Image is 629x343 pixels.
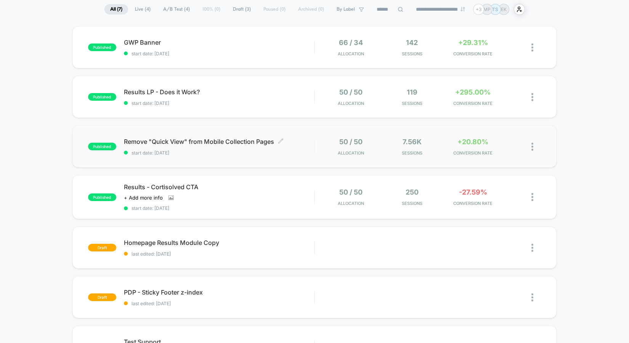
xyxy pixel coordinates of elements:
[501,6,507,12] p: EK
[339,138,363,146] span: 50 / 50
[383,150,441,156] span: Sessions
[227,4,257,14] span: Draft ( 3 )
[444,201,502,206] span: CONVERSION RATE
[531,193,533,201] img: close
[124,39,314,46] span: GWP Banner
[124,195,163,201] span: + Add more info
[383,51,441,56] span: Sessions
[124,239,314,246] span: Homepage Results Module Copy
[124,251,314,257] span: last edited: [DATE]
[531,244,533,252] img: close
[444,51,502,56] span: CONVERSION RATE
[88,143,116,150] span: published
[338,201,364,206] span: Allocation
[88,193,116,201] span: published
[338,101,364,106] span: Allocation
[124,150,314,156] span: start date: [DATE]
[124,88,314,96] span: Results LP - Does it Work?
[383,101,441,106] span: Sessions
[483,6,491,12] p: MP
[383,201,441,206] span: Sessions
[406,188,419,196] span: 250
[444,101,502,106] span: CONVERSION RATE
[88,43,116,51] span: published
[461,7,465,11] img: end
[457,138,488,146] span: +20.80%
[88,93,116,101] span: published
[124,301,314,306] span: last edited: [DATE]
[88,293,116,301] span: draft
[124,138,314,145] span: Remove "Quick View" from Mobile Collection Pages
[406,39,418,47] span: 142
[339,188,363,196] span: 50 / 50
[459,188,487,196] span: -27.59%
[339,88,363,96] span: 50 / 50
[444,150,502,156] span: CONVERSION RATE
[124,51,314,56] span: start date: [DATE]
[403,138,422,146] span: 7.56k
[473,4,484,15] div: + 3
[124,183,314,191] span: Results - Cortisolved CTA
[407,88,417,96] span: 119
[455,88,491,96] span: +295.00%
[492,6,498,12] p: TS
[124,205,314,211] span: start date: [DATE]
[531,93,533,101] img: close
[157,4,196,14] span: A/B Test ( 4 )
[337,6,355,12] span: By Label
[338,51,364,56] span: Allocation
[124,100,314,106] span: start date: [DATE]
[531,293,533,301] img: close
[339,39,363,47] span: 66 / 34
[124,288,314,296] span: PDP - Sticky Footer z-index
[88,244,116,251] span: draft
[104,4,128,14] span: All ( 7 )
[531,43,533,52] img: close
[531,143,533,151] img: close
[129,4,156,14] span: Live ( 4 )
[338,150,364,156] span: Allocation
[458,39,488,47] span: +29.31%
